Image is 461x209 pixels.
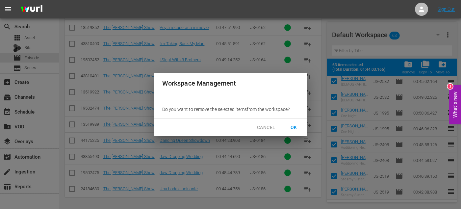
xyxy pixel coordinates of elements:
[283,121,304,134] button: OK
[4,5,12,13] span: menu
[162,78,299,89] h2: Workspace Management
[252,121,280,134] button: CANCEL
[448,84,453,89] div: 2
[438,7,455,12] a: Sign Out
[162,106,299,113] p: Do you want to remove the selected item s from the workspace?
[257,123,275,132] span: CANCEL
[289,123,299,132] span: OK
[449,85,461,124] button: Open Feedback Widget
[16,2,47,17] img: ans4CAIJ8jUAAAAAAAAAAAAAAAAAAAAAAAAgQb4GAAAAAAAAAAAAAAAAAAAAAAAAJMjXAAAAAAAAAAAAAAAAAAAAAAAAgAT5G...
